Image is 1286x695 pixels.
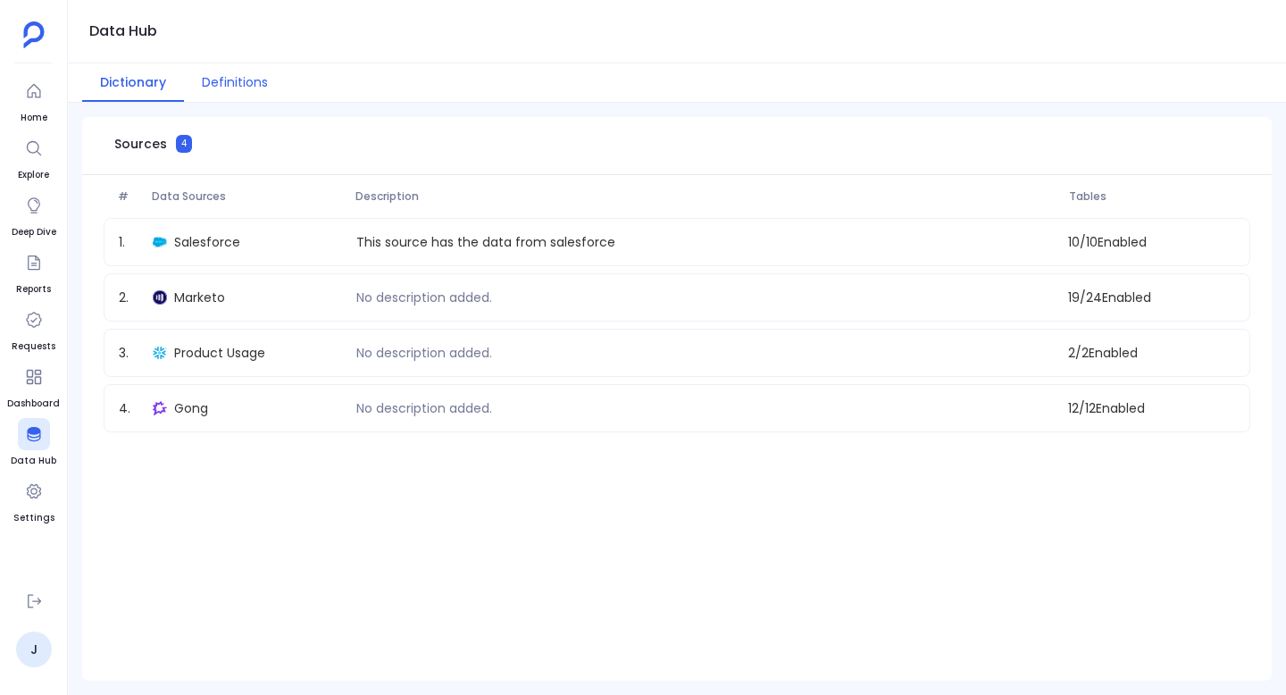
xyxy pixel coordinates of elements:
span: 4 [176,135,192,153]
span: # [111,189,145,204]
span: Data Hub [11,454,56,468]
a: Dashboard [7,361,60,411]
button: Dictionary [82,63,184,102]
span: 1 . [112,233,146,251]
span: 19 / 24 Enabled [1061,289,1242,306]
span: 10 / 10 Enabled [1061,233,1242,251]
span: 2 / 2 Enabled [1061,344,1242,362]
span: Tables [1062,189,1243,204]
span: Home [18,111,50,125]
span: Settings [13,511,54,525]
span: 12 / 12 Enabled [1061,399,1242,417]
span: Description [348,189,1062,204]
span: Requests [12,339,55,354]
span: Product Usage [174,344,265,362]
span: Gong [174,399,208,417]
a: Reports [16,247,51,297]
a: Requests [12,304,55,354]
span: Data Sources [145,189,348,204]
span: 2 . [112,289,146,306]
span: Explore [18,168,50,182]
span: 4 . [112,399,146,417]
a: Explore [18,132,50,182]
a: J [16,632,52,667]
span: Sources [114,135,167,153]
span: Marketo [174,289,225,306]
img: petavue logo [23,21,45,48]
a: Settings [13,475,54,525]
h1: Data Hub [89,19,157,44]
p: No description added. [349,399,499,417]
p: No description added. [349,289,499,306]
span: 3 . [112,344,146,362]
a: Home [18,75,50,125]
a: Deep Dive [12,189,56,239]
span: Deep Dive [12,225,56,239]
span: Salesforce [174,233,240,251]
p: This source has the data from salesforce [349,233,622,251]
p: No description added. [349,344,499,362]
button: Definitions [184,63,286,102]
span: Reports [16,282,51,297]
a: Data Hub [11,418,56,468]
span: Dashboard [7,397,60,411]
